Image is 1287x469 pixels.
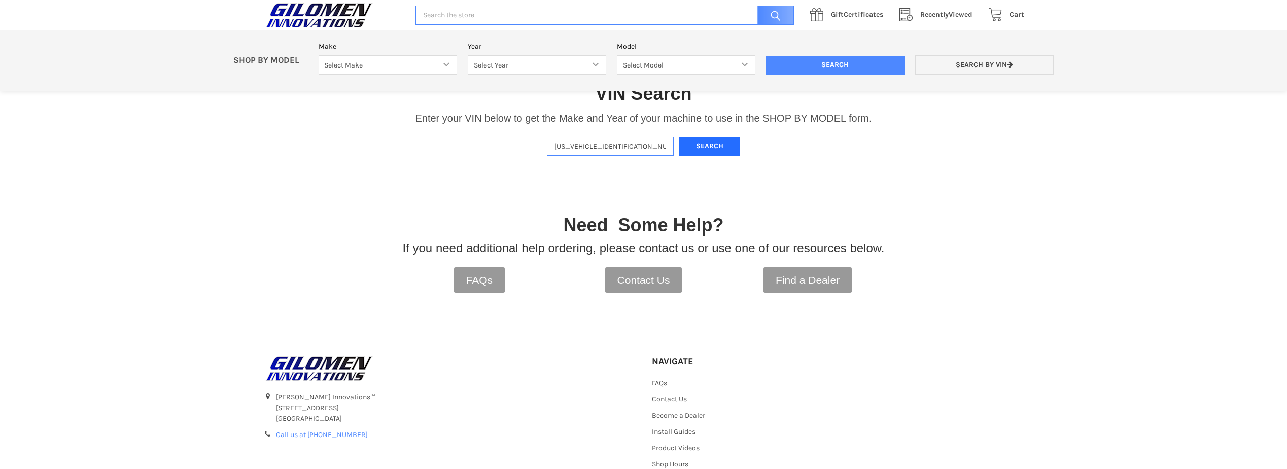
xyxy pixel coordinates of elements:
a: GILOMEN INNOVATIONS [263,3,405,28]
a: FAQs [454,267,506,293]
a: Become a Dealer [652,411,705,420]
a: Cart [983,9,1024,21]
input: Enter VIN of your machine [547,137,674,156]
label: Make [319,41,457,52]
a: Search by VIN [915,55,1054,75]
label: Model [617,41,755,52]
p: If you need additional help ordering, please contact us or use one of our resources below. [403,239,885,257]
input: Search the store [415,6,794,25]
a: GILOMEN INNOVATIONS [263,356,636,381]
h1: VIN Search [595,82,691,105]
a: Find a Dealer [763,267,852,293]
p: SHOP BY MODEL [228,55,314,66]
span: Viewed [920,10,972,19]
a: FAQs [652,379,667,387]
a: RecentlyViewed [894,9,983,21]
a: Shop Hours [652,460,688,468]
span: Certificates [831,10,883,19]
a: Call us at [PHONE_NUMBER] [276,430,368,439]
h5: Navigate [652,356,765,367]
button: Search [679,137,740,156]
span: Recently [920,10,949,19]
input: Search [752,6,794,25]
a: Product Videos [652,444,700,452]
img: GILOMEN INNOVATIONS [263,3,375,28]
img: GILOMEN INNOVATIONS [263,356,375,381]
p: Enter your VIN below to get the Make and Year of your machine to use in the SHOP BY MODEL form. [415,111,872,126]
input: Search [766,56,905,75]
a: GiftCertificates [805,9,894,21]
a: Contact Us [652,395,687,404]
a: Contact Us [605,267,683,293]
span: Cart [1010,10,1024,19]
span: Gift [831,10,844,19]
label: Year [468,41,606,52]
a: Install Guides [652,427,695,436]
address: [PERSON_NAME] Innovations™ [STREET_ADDRESS] [GEOGRAPHIC_DATA] [276,392,635,424]
p: Need Some Help? [563,212,723,239]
